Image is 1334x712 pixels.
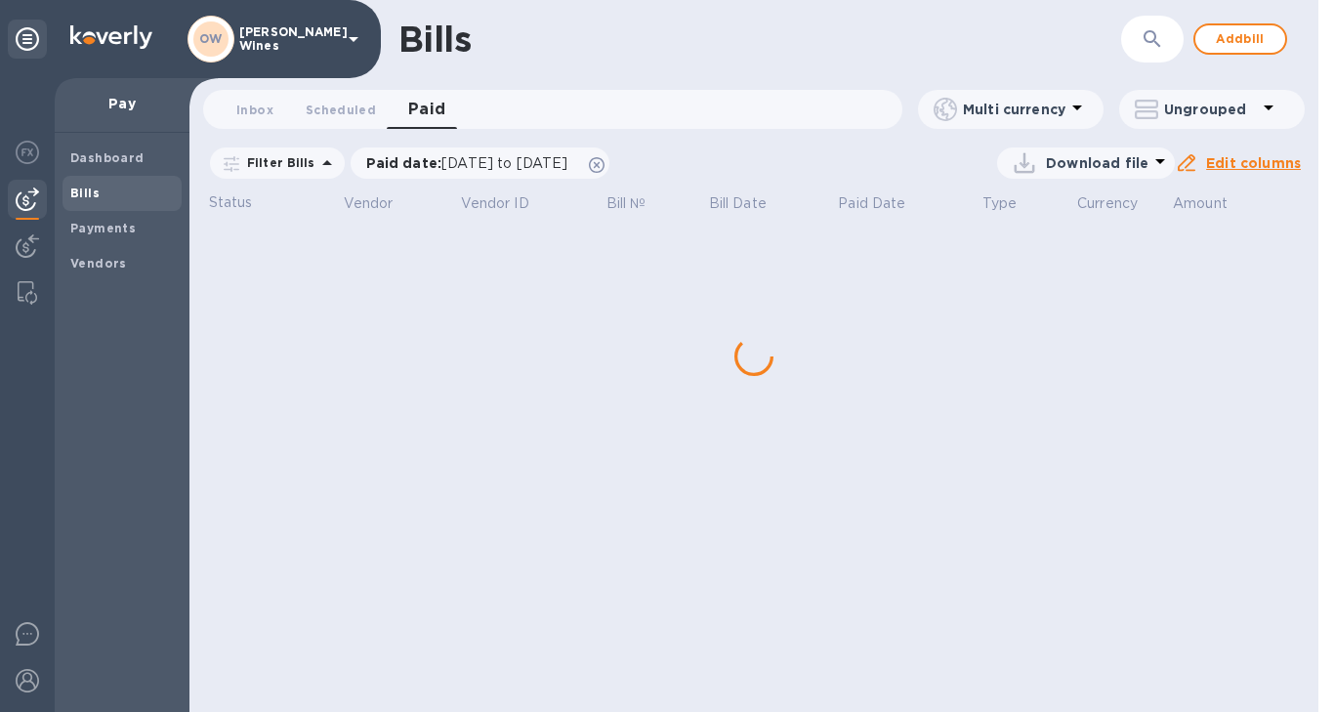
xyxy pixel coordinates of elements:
b: OW [199,31,223,46]
span: [DATE] to [DATE] [441,155,567,171]
p: Pay [70,94,174,113]
b: Payments [70,221,136,235]
p: Bill № [606,193,646,214]
span: Amount [1173,193,1253,214]
span: Type [982,193,1043,214]
div: Paid date:[DATE] to [DATE] [351,147,610,179]
span: Paid [408,96,446,123]
b: Vendors [70,256,127,271]
p: Type [982,193,1018,214]
button: Addbill [1193,23,1287,55]
span: Paid Date [838,193,931,214]
p: Vendor [344,193,394,214]
div: Unpin categories [8,20,47,59]
p: Currency [1077,193,1138,214]
h1: Bills [398,19,471,60]
span: Vendor [344,193,419,214]
p: Amount [1173,193,1228,214]
b: Dashboard [70,150,145,165]
p: Bill Date [709,193,767,214]
span: Add bill [1211,27,1270,51]
span: Bill Date [709,193,792,214]
p: Paid date : [366,153,578,173]
p: Vendor ID [461,193,529,214]
p: Status [209,192,276,213]
p: Multi currency [963,100,1065,119]
img: Foreign exchange [16,141,39,164]
b: Bills [70,186,100,200]
span: Scheduled [306,100,376,120]
u: Edit columns [1206,155,1301,171]
span: Bill № [606,193,672,214]
span: Inbox [236,100,273,120]
p: [PERSON_NAME] Wines [239,25,337,53]
p: Ungrouped [1164,100,1257,119]
p: Filter Bills [239,154,315,171]
span: Vendor ID [461,193,555,214]
p: Paid Date [838,193,905,214]
img: Logo [70,25,152,49]
p: Download file [1046,153,1148,173]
